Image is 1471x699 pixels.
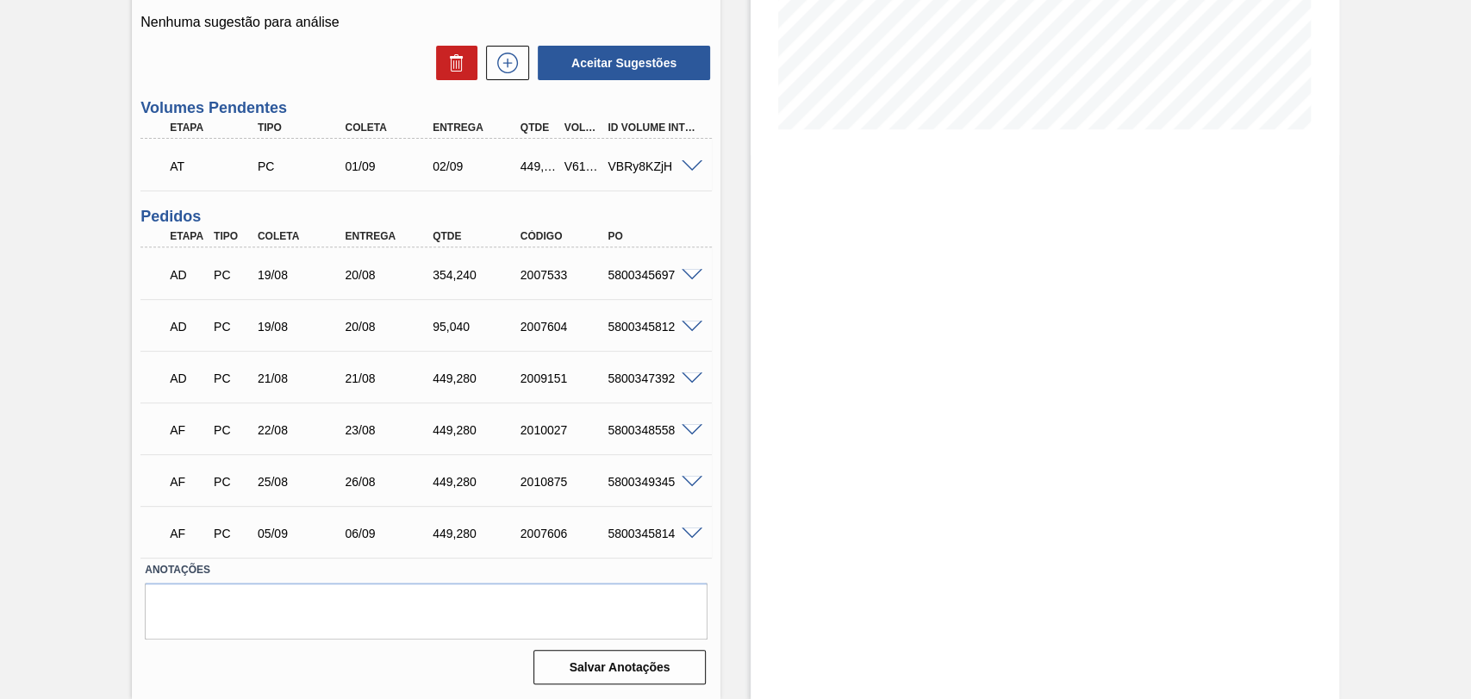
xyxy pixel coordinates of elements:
div: Tipo [209,230,254,242]
p: AD [170,320,206,334]
div: 354,240 [428,268,526,282]
button: Aceitar Sugestões [538,46,710,80]
div: 20/08/2025 [340,268,438,282]
div: Etapa [165,122,263,134]
div: 23/08/2025 [340,423,438,437]
div: 5800345697 [603,268,701,282]
div: VBRy8KZjH [603,159,701,173]
div: Código [516,230,614,242]
div: Nova sugestão [477,46,529,80]
div: 5800345812 [603,320,701,334]
div: Aguardando Descarga [165,256,210,294]
div: Pedido de Compra [209,423,254,437]
div: 06/09/2025 [340,527,438,540]
div: 2007606 [516,527,614,540]
div: Etapa [165,230,210,242]
div: Pedido de Compra [253,159,351,173]
div: Aguardando Faturamento [165,463,210,501]
div: Pedido de Compra [209,268,254,282]
button: Salvar Anotações [533,650,706,684]
div: Aguardando Descarga [165,308,210,346]
div: Coleta [340,122,438,134]
p: AD [170,268,206,282]
p: AT [170,159,259,173]
div: 2009151 [516,371,614,385]
div: Aguardando Informações de Transporte [165,147,263,185]
div: Tipo [253,122,351,134]
div: Pedido de Compra [209,371,254,385]
div: Coleta [253,230,351,242]
div: Qtde [516,122,561,134]
label: Anotações [145,558,707,583]
div: 449,280 [428,371,526,385]
div: 20/08/2025 [340,320,438,334]
div: 26/08/2025 [340,475,438,489]
div: Aguardando Faturamento [165,515,210,552]
p: Nenhuma sugestão para análise [140,15,712,30]
div: 05/09/2025 [253,527,351,540]
p: AF [170,527,206,540]
div: V611948 [560,159,605,173]
div: 2007604 [516,320,614,334]
div: 01/09/2025 [340,159,438,173]
div: Entrega [340,230,438,242]
div: 449,280 [428,475,526,489]
div: 5800349345 [603,475,701,489]
div: 02/09/2025 [428,159,526,173]
div: 21/08/2025 [340,371,438,385]
div: 5800345814 [603,527,701,540]
div: Id Volume Interno [603,122,701,134]
div: 19/08/2025 [253,268,351,282]
div: Pedido de Compra [209,527,254,540]
div: 2010027 [516,423,614,437]
div: PO [603,230,701,242]
h3: Pedidos [140,208,712,226]
p: AF [170,475,206,489]
p: AD [170,371,206,385]
div: Aceitar Sugestões [529,44,712,82]
div: Entrega [428,122,526,134]
div: 2007533 [516,268,614,282]
p: AF [170,423,206,437]
div: Pedido de Compra [209,320,254,334]
div: Excluir Sugestões [427,46,477,80]
div: Volume Portal [560,122,605,134]
div: 95,040 [428,320,526,334]
div: Aguardando Faturamento [165,411,210,449]
div: 2010875 [516,475,614,489]
div: Aguardando Descarga [165,359,210,397]
div: Qtde [428,230,526,242]
div: Pedido de Compra [209,475,254,489]
div: 5800347392 [603,371,701,385]
h3: Volumes Pendentes [140,99,712,117]
div: 22/08/2025 [253,423,351,437]
div: 5800348558 [603,423,701,437]
div: 449,280 [516,159,561,173]
div: 449,280 [428,527,526,540]
div: 25/08/2025 [253,475,351,489]
div: 21/08/2025 [253,371,351,385]
div: 449,280 [428,423,526,437]
div: 19/08/2025 [253,320,351,334]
